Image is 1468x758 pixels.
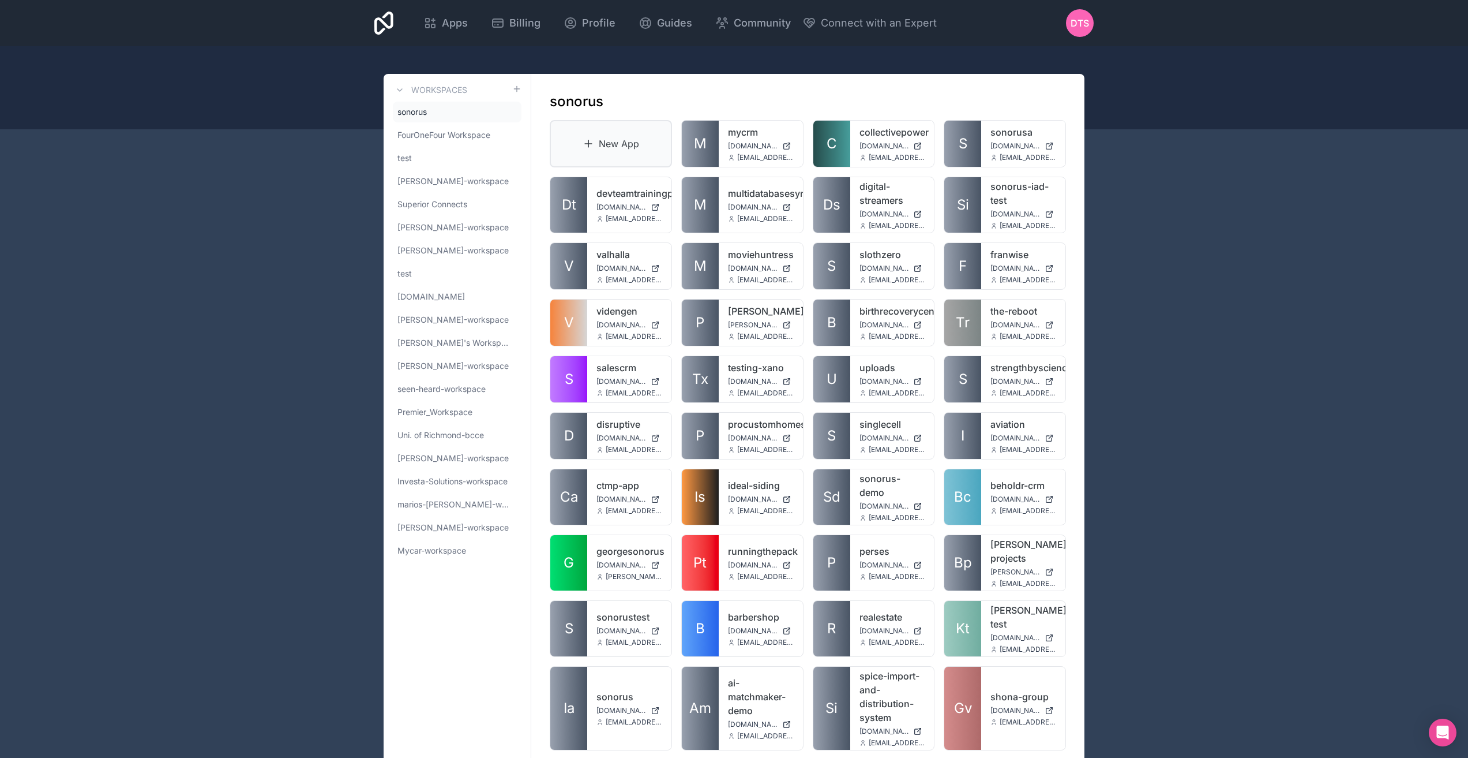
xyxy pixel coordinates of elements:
[596,320,662,330] a: [DOMAIN_NAME]
[737,445,794,454] span: [EMAIL_ADDRESS][DOMAIN_NAME]
[959,257,967,275] span: F
[682,413,719,459] a: P
[1000,332,1056,341] span: [EMAIL_ADDRESS][DOMAIN_NAME]
[564,554,574,572] span: G
[606,214,662,223] span: [EMAIL_ADDRESS][DOMAIN_NAME]
[728,479,794,492] a: ideal-siding
[596,706,646,715] span: [DOMAIN_NAME]
[990,567,1040,577] span: [PERSON_NAME][DOMAIN_NAME]
[944,243,981,289] a: F
[859,141,925,151] a: [DOMAIN_NAME]
[737,214,794,223] span: [EMAIL_ADDRESS][DOMAIN_NAME]
[859,180,925,207] a: digital-streamers
[990,603,1056,631] a: [PERSON_NAME]-test
[869,389,925,398] span: [EMAIL_ADDRESS][DOMAIN_NAME]
[944,300,981,346] a: Tr
[990,434,1056,443] a: [DOMAIN_NAME]
[954,699,972,718] span: Gv
[393,379,521,399] a: seen-heard-workspace
[1000,645,1056,654] span: [EMAIL_ADDRESS][DOMAIN_NAME]
[728,377,778,386] span: [DOMAIN_NAME]
[565,619,573,638] span: S
[393,148,521,169] a: test
[859,320,925,330] a: [DOMAIN_NAME]
[990,567,1056,577] a: [PERSON_NAME][DOMAIN_NAME]
[990,377,1040,386] span: [DOMAIN_NAME]
[393,517,521,538] a: [PERSON_NAME]-workspace
[397,291,465,303] span: [DOMAIN_NAME]
[728,417,794,431] a: procustomhomes
[990,633,1040,643] span: [DOMAIN_NAME]
[990,210,1040,219] span: [DOMAIN_NAME]
[596,264,662,273] a: [DOMAIN_NAME]
[393,286,521,307] a: [DOMAIN_NAME]
[944,469,981,525] a: Bc
[990,210,1056,219] a: [DOMAIN_NAME]
[813,601,850,656] a: R
[813,469,850,525] a: Sd
[813,356,850,402] a: U
[606,638,662,647] span: [EMAIL_ADDRESS][DOMAIN_NAME]
[1000,221,1056,230] span: [EMAIL_ADDRESS][DOMAIN_NAME]
[393,494,521,515] a: marios-[PERSON_NAME]-workspace
[859,610,925,624] a: realestate
[682,667,719,750] a: Am
[596,479,662,492] a: ctmp-app
[1000,445,1056,454] span: [EMAIL_ADDRESS][DOMAIN_NAME]
[869,638,925,647] span: [EMAIL_ADDRESS][DOMAIN_NAME]
[990,125,1056,139] a: sonorusa
[728,377,794,386] a: [DOMAIN_NAME]
[859,544,925,558] a: perses
[813,535,850,591] a: P
[859,561,925,570] a: [DOMAIN_NAME]
[956,313,970,332] span: Tr
[944,356,981,402] a: S
[397,383,486,395] span: seen-heard-workspace
[596,434,662,443] a: [DOMAIN_NAME]
[393,125,521,145] a: FourOneFour Workspace
[657,15,692,31] span: Guides
[629,10,701,36] a: Guides
[944,121,981,167] a: S
[606,445,662,454] span: [EMAIL_ADDRESS][DOMAIN_NAME]
[990,264,1040,273] span: [DOMAIN_NAME]
[596,561,646,570] span: [DOMAIN_NAME]
[442,15,468,31] span: Apps
[944,413,981,459] a: I
[682,121,719,167] a: M
[596,626,646,636] span: [DOMAIN_NAME]
[397,522,509,533] span: [PERSON_NAME]-workspace
[827,554,836,572] span: P
[393,309,521,330] a: [PERSON_NAME]-workspace
[859,434,925,443] a: [DOMAIN_NAME]
[682,356,719,402] a: Tx
[728,720,778,729] span: [DOMAIN_NAME]
[869,221,925,230] span: [EMAIL_ADDRESS][DOMAIN_NAME]
[692,370,708,389] span: Tx
[859,502,909,511] span: [DOMAIN_NAME]
[728,248,794,262] a: moviehuntress
[694,135,707,153] span: M
[728,264,778,273] span: [DOMAIN_NAME]
[411,84,467,96] h3: Workspaces
[596,544,662,558] a: georgesonorus
[397,129,490,141] span: FourOneFour Workspace
[596,434,646,443] span: [DOMAIN_NAME]
[606,332,662,341] span: [EMAIL_ADDRESS][DOMAIN_NAME]
[393,425,521,446] a: Uni. of Richmond-bcce
[944,535,981,591] a: Bp
[869,445,925,454] span: [EMAIL_ADDRESS][DOMAIN_NAME]
[869,738,925,748] span: [EMAIL_ADDRESS][DOMAIN_NAME]
[397,106,427,118] span: sonorus
[728,561,794,570] a: [DOMAIN_NAME]
[728,141,778,151] span: [DOMAIN_NAME]
[393,333,521,353] a: [PERSON_NAME]'s Workspace
[596,690,662,704] a: sonorus
[957,196,969,214] span: Si
[823,488,840,506] span: Sd
[728,141,794,151] a: [DOMAIN_NAME]
[682,535,719,591] a: Pt
[827,619,836,638] span: R
[859,304,925,318] a: birthrecoverycenter
[393,171,521,192] a: [PERSON_NAME]-workspace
